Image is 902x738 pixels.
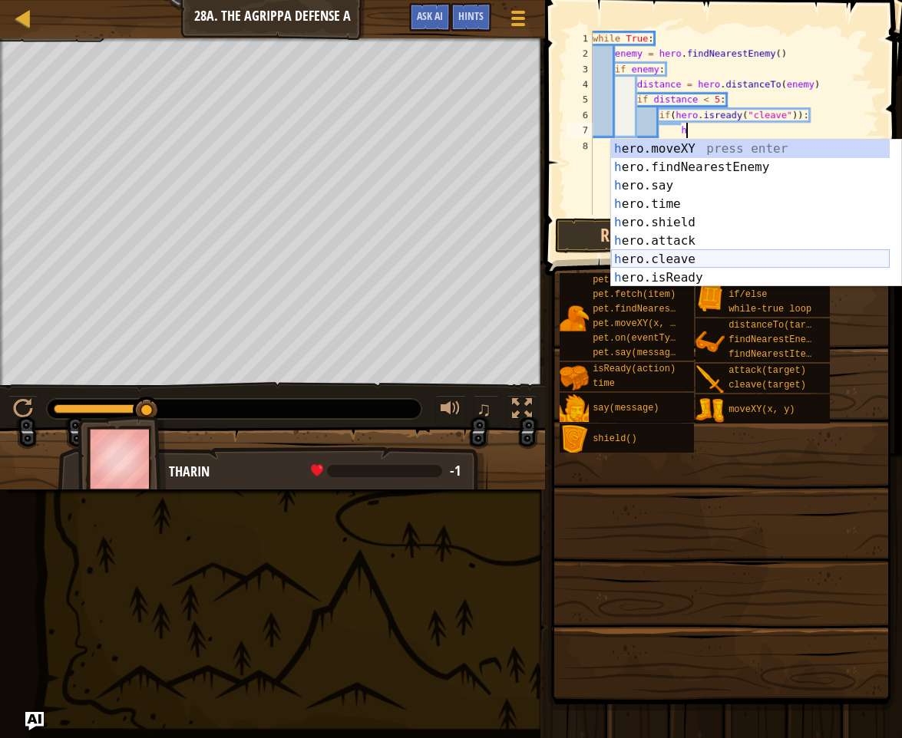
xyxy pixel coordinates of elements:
[567,61,593,77] div: 3
[593,275,610,285] span: pet
[593,364,676,374] span: isReady(action)
[567,46,593,61] div: 2
[567,138,593,153] div: 8
[499,3,537,39] button: Show game menu
[593,318,681,329] span: pet.moveXY(x, y)
[435,395,466,427] button: Adjust volume
[8,395,38,427] button: ⌘ + P: Play
[477,397,492,420] span: ♫
[169,462,472,482] div: Tharin
[695,365,725,394] img: portrait.png
[560,304,589,333] img: portrait.png
[567,123,593,138] div: 7
[311,464,461,478] div: health: -1 / 193
[450,461,461,480] span: -1
[474,395,500,427] button: ♫
[729,349,822,360] span: findNearestItem()
[560,425,589,454] img: portrait.png
[593,289,676,300] span: pet.fetch(item)
[695,396,725,425] img: portrait.png
[555,218,712,253] button: Run ⇧↵
[593,433,637,444] span: shield()
[729,289,767,300] span: if/else
[729,365,806,376] span: attack(target)
[729,380,806,390] span: cleave(target)
[695,328,725,357] img: portrait.png
[593,403,659,413] span: say(message)
[695,282,725,311] img: portrait.png
[567,31,593,46] div: 1
[417,8,443,23] span: Ask AI
[729,304,811,315] span: while-true loop
[458,8,484,23] span: Hints
[729,404,795,415] span: moveXY(x, y)
[593,378,615,389] span: time
[560,394,589,423] img: portrait.png
[409,3,451,31] button: Ask AI
[729,320,828,331] span: distanceTo(target)
[507,395,537,427] button: Toggle fullscreen
[78,416,167,501] img: thang_avatar_frame.png
[567,77,593,92] div: 4
[567,107,593,123] div: 6
[560,364,589,393] img: portrait.png
[593,348,681,358] span: pet.say(message)
[25,712,44,730] button: Ask AI
[567,92,593,107] div: 5
[729,334,828,345] span: findNearestEnemy()
[593,333,736,344] span: pet.on(eventType, handler)
[593,304,742,315] span: pet.findNearestByType(type)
